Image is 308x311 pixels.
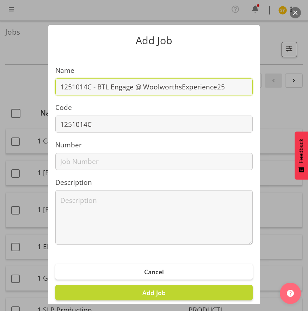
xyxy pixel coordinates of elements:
button: Cancel [55,264,253,280]
label: Name [55,65,253,76]
span: Feedback [298,139,304,163]
button: Add Job [55,285,253,300]
img: help-xxl-2.png [287,290,294,297]
input: Job Code [55,116,253,133]
button: Feedback - Show survey [295,131,308,180]
input: Job Name [55,78,253,95]
input: Job Number [55,153,253,170]
span: Add Job [142,288,166,297]
label: Description [55,177,253,188]
span: Cancel [144,268,164,276]
label: Code [55,102,253,113]
p: Add Job [55,35,253,46]
label: Number [55,140,253,150]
